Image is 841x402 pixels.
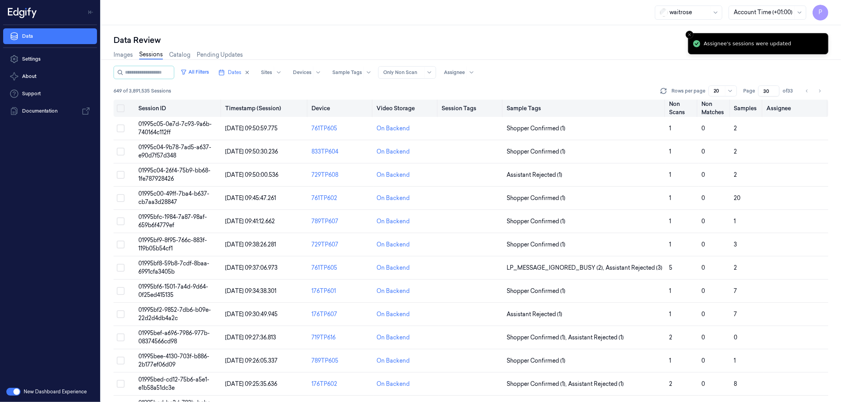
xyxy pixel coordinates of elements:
[3,51,97,67] a: Settings
[669,287,671,295] span: 1
[222,100,309,117] th: Timestamp (Session)
[311,171,370,179] div: 729TP608
[117,333,125,341] button: Select row
[138,190,209,206] span: 01995c00-49ff-7ba4-b637-cb7aa3d28847
[138,306,211,322] span: 01995bf2-9852-7db6-b09e-22d2d4db4a2c
[377,217,410,226] div: On Backend
[731,100,763,117] th: Samples
[377,380,410,388] div: On Backend
[568,333,624,342] span: Assistant Rejected (1)
[701,148,705,155] span: 0
[311,264,370,272] div: 761TP605
[669,311,671,318] span: 1
[669,125,671,132] span: 1
[669,241,671,248] span: 1
[311,148,370,156] div: 833TP604
[734,357,736,364] span: 1
[117,357,125,365] button: Select row
[507,148,565,156] span: Shopper Confirmed (1)
[225,218,275,225] span: [DATE] 09:41:12.662
[138,144,211,159] span: 01995c04-9b78-7ad5-a637-e90d7f57d348
[169,51,190,59] a: Catalog
[734,125,737,132] span: 2
[3,69,97,84] button: About
[814,85,825,96] button: Go to next page
[311,333,370,342] div: 719TP616
[704,40,791,48] div: Assignee's sessions were updated
[311,357,370,365] div: 789TP605
[138,283,208,298] span: 01995bf6-1501-7a4d-9d64-0f25ed415135
[507,264,606,272] span: LP_MESSAGE_IGNORED_BUSY (2) ,
[606,264,662,272] span: Assistant Rejected (3)
[308,100,373,117] th: Device
[117,241,125,248] button: Select row
[3,28,97,44] a: Data
[671,87,705,94] p: Rows per page
[228,69,241,76] span: Dates
[701,171,705,178] span: 0
[117,310,125,318] button: Select row
[734,334,738,341] span: 0
[734,148,737,155] span: 2
[377,194,410,202] div: On Backend
[802,85,825,96] nav: pagination
[669,380,672,387] span: 2
[225,148,278,155] span: [DATE] 09:50:30.236
[783,87,795,94] span: of 33
[114,51,133,59] a: Images
[377,357,410,365] div: On Backend
[377,148,410,156] div: On Backend
[438,100,503,117] th: Session Tags
[377,124,410,133] div: On Backend
[377,333,410,342] div: On Backend
[669,334,672,341] span: 2
[734,380,737,387] span: 8
[117,194,125,202] button: Select row
[311,310,370,319] div: 176TP607
[669,195,671,202] span: 1
[311,124,370,133] div: 761TP605
[701,287,705,295] span: 0
[139,50,163,59] a: Sessions
[802,85,813,96] button: Go to previous page
[311,241,370,249] div: 729TP607
[507,124,565,133] span: Shopper Confirmed (1)
[507,171,562,179] span: Assistant Rejected (1)
[138,120,212,136] span: 01995c05-0e7d-7c93-9a6b-740164c112ff
[377,171,410,179] div: On Backend
[114,87,171,94] span: 649 of 3,891,535 Sessions
[138,353,209,368] span: 01995bee-4130-703f-b886-2b177ef06d09
[215,66,253,79] button: Dates
[225,311,278,318] span: [DATE] 09:30:49.945
[117,124,125,132] button: Select row
[117,104,125,112] button: Select all
[311,287,370,295] div: 176TP601
[507,357,565,365] span: Shopper Confirmed (1)
[311,217,370,226] div: 789TP607
[701,380,705,387] span: 0
[377,287,410,295] div: On Backend
[377,310,410,319] div: On Backend
[701,125,705,132] span: 0
[311,194,370,202] div: 761TP602
[225,125,278,132] span: [DATE] 09:50:59.775
[225,357,278,364] span: [DATE] 09:26:05.337
[734,171,737,178] span: 2
[114,35,828,46] div: Data Review
[225,287,276,295] span: [DATE] 09:34:38.301
[763,100,828,117] th: Assignee
[686,31,694,39] button: Close toast
[135,100,222,117] th: Session ID
[225,334,276,341] span: [DATE] 09:27:36.813
[507,194,565,202] span: Shopper Confirmed (1)
[138,330,210,345] span: 01995bef-a696-7986-977b-08374566cd98
[377,241,410,249] div: On Backend
[669,357,671,364] span: 1
[701,311,705,318] span: 0
[225,195,276,202] span: [DATE] 09:45:47.261
[507,217,565,226] span: Shopper Confirmed (1)
[507,333,568,342] span: Shopper Confirmed (1) ,
[225,264,278,271] span: [DATE] 09:37:06.973
[568,380,624,388] span: Assistant Rejected (1)
[507,380,568,388] span: Shopper Confirmed (1) ,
